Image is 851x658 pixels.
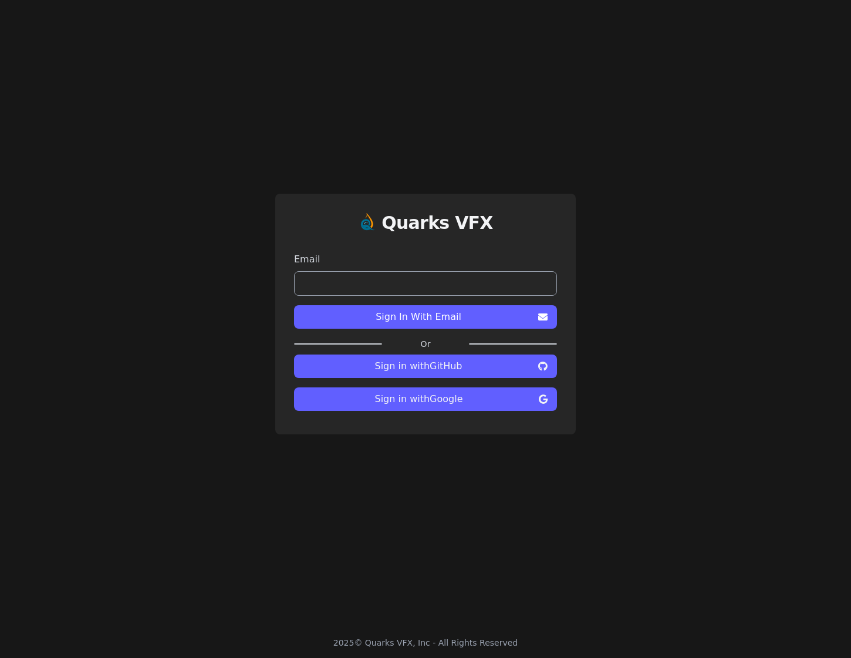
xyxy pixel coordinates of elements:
[294,387,557,411] button: Sign in withGoogle
[303,359,533,373] span: Sign in with GitHub
[333,637,518,649] div: 2025 © Quarks VFX, Inc - All Rights Reserved
[303,392,534,406] span: Sign in with Google
[303,310,533,324] span: Sign In With Email
[381,212,493,234] h1: Quarks VFX
[381,212,493,243] a: Quarks VFX
[294,252,557,266] label: Email
[382,338,469,350] label: Or
[294,305,557,329] button: Sign In With Email
[294,355,557,378] button: Sign in withGitHub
